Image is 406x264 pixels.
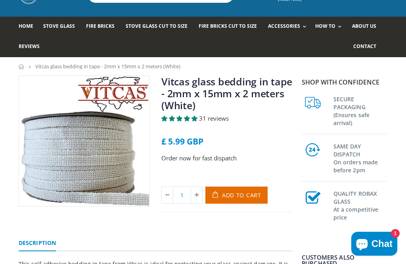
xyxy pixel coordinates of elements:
a: About us [352,17,382,37]
a: Accessories [268,17,310,37]
span: About us [352,23,376,29]
span: Fire Bricks [86,23,115,29]
span: 31 reviews [199,114,229,122]
a: Contact [353,37,382,57]
p: Shop with confidence [302,77,387,87]
h3: QUALITY ROBAX GLASS At a competitive price [333,188,387,222]
a: Fire Bricks Cut To Size [199,17,263,37]
span: Accessories [268,23,300,29]
a: Reviews [19,37,46,57]
span: Fire Bricks Cut To Size [199,23,257,29]
span: Stove Glass Cut To Size [126,23,187,29]
a: Home [19,17,39,37]
a: Stove Glass Cut To Size [126,17,193,37]
button: Add to Cart [205,187,268,204]
span: £ 5.99 GBP [161,136,203,147]
a: Description [19,235,56,251]
a: Vitcas glass bedding in tape - 2mm x 15mm x 2 meters (White) [161,75,292,112]
span: How To [315,23,335,29]
a: Home [19,64,25,69]
inbox-online-store-chat: Shopify online store chat [349,232,400,258]
span: 4.90 stars [161,114,199,122]
a: Stove Glass [43,17,81,37]
span: Home [19,23,33,29]
span: Add to Cart [222,191,261,199]
span: Vitcas glass bedding in tape - 2mm x 15mm x 2 meters (White) [35,63,180,70]
h3: SECURE PACKAGING (Ensures safe arrival) [333,94,387,127]
a: Fire Bricks [86,17,121,37]
span: Reviews [19,43,40,50]
h3: SAME DAY DISPATCH On orders made before 2pm [333,141,387,174]
a: How To [315,17,345,37]
p: Order now for fast dispatch [161,154,292,163]
span: Stove Glass [43,23,75,29]
img: Stove-Thermal-Tape-Vitcas_1_800x_crop_center.jpg [19,76,149,206]
span: Contact [353,43,376,50]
